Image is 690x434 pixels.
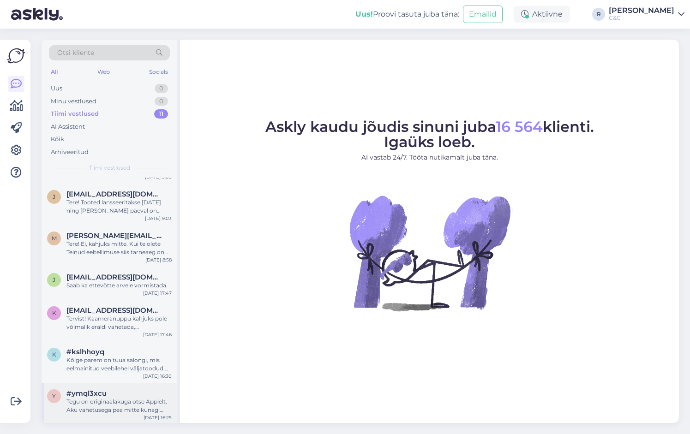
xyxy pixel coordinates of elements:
div: Socials [147,66,170,78]
div: AI Assistent [51,122,85,131]
div: C&C [609,14,674,22]
div: Tere! Tooted lansseeritakse [DATE] ning [PERSON_NAME] päeval on poodides olemas näidismudelid nin... [66,198,172,215]
span: Monika@tektum.ee [66,232,162,240]
div: Tervist! Kaameranuppu kahjuks pole võimalik eraldi vahetada, [PERSON_NAME] vahetus tuleks teha ko... [66,315,172,331]
span: jakobtoomsalu@gmail.com [66,273,162,281]
div: Tiimi vestlused [51,109,99,119]
span: Kaljuveerobert@gmail.com [66,306,162,315]
div: 0 [155,84,168,93]
span: #ymql3xcu [66,389,107,398]
div: 11 [154,109,168,119]
div: Proovi tasuta juba täna: [355,9,459,20]
div: Tegu on originaalakuga otse Applelt. Aku vahetusega pea mitte kunagi probleeme ei kaasne, kuid so... [66,398,172,414]
button: Emailid [463,6,503,23]
div: [DATE] 9:03 [145,215,172,222]
div: Kõige parem on tuua salongi, mis eelmainitud veebilehel väljatoodud. [PERSON_NAME] poodides on te... [66,356,172,373]
div: Web [96,66,112,78]
div: Minu vestlused [51,97,96,106]
b: Uus! [355,10,373,18]
span: Otsi kliente [57,48,94,58]
span: K [52,309,56,316]
span: #kslhhoyq [66,348,104,356]
span: M [52,235,57,242]
span: j [53,276,55,283]
a: [PERSON_NAME]C&C [609,7,684,22]
img: Askly Logo [7,47,25,65]
div: Uus [51,84,62,93]
div: [PERSON_NAME] [609,7,674,14]
div: [DATE] 16:25 [144,414,172,421]
div: R [592,8,605,21]
div: All [49,66,60,78]
div: Tere! Ei, kahjuks mitte. Kui te olete Teinud eeltellimuse siis tarneaeg on umbes 3-8 nädalat. Kui... [66,240,172,256]
div: [DATE] 17:47 [143,290,172,297]
div: Arhiveeritud [51,148,89,157]
span: 16 564 [496,118,543,136]
p: AI vastab 24/7. Tööta nutikamalt juba täna. [265,153,594,162]
div: Kõik [51,135,64,144]
div: [DATE] 17:46 [143,331,172,338]
div: [DATE] 8:58 [145,256,172,263]
span: Tiimi vestlused [89,164,130,172]
div: Aktiivne [514,6,570,23]
span: k [52,351,56,358]
span: janarjaakson@gmail.com [66,190,162,198]
img: No Chat active [347,170,513,336]
span: y [52,392,56,399]
div: 0 [155,97,168,106]
div: [DATE] 16:30 [143,373,172,380]
span: Askly kaudu jõudis sinuni juba klienti. Igaüks loeb. [265,118,594,151]
div: Saab ka ettevõtte arvele vormistada. [66,281,172,290]
span: j [53,193,55,200]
